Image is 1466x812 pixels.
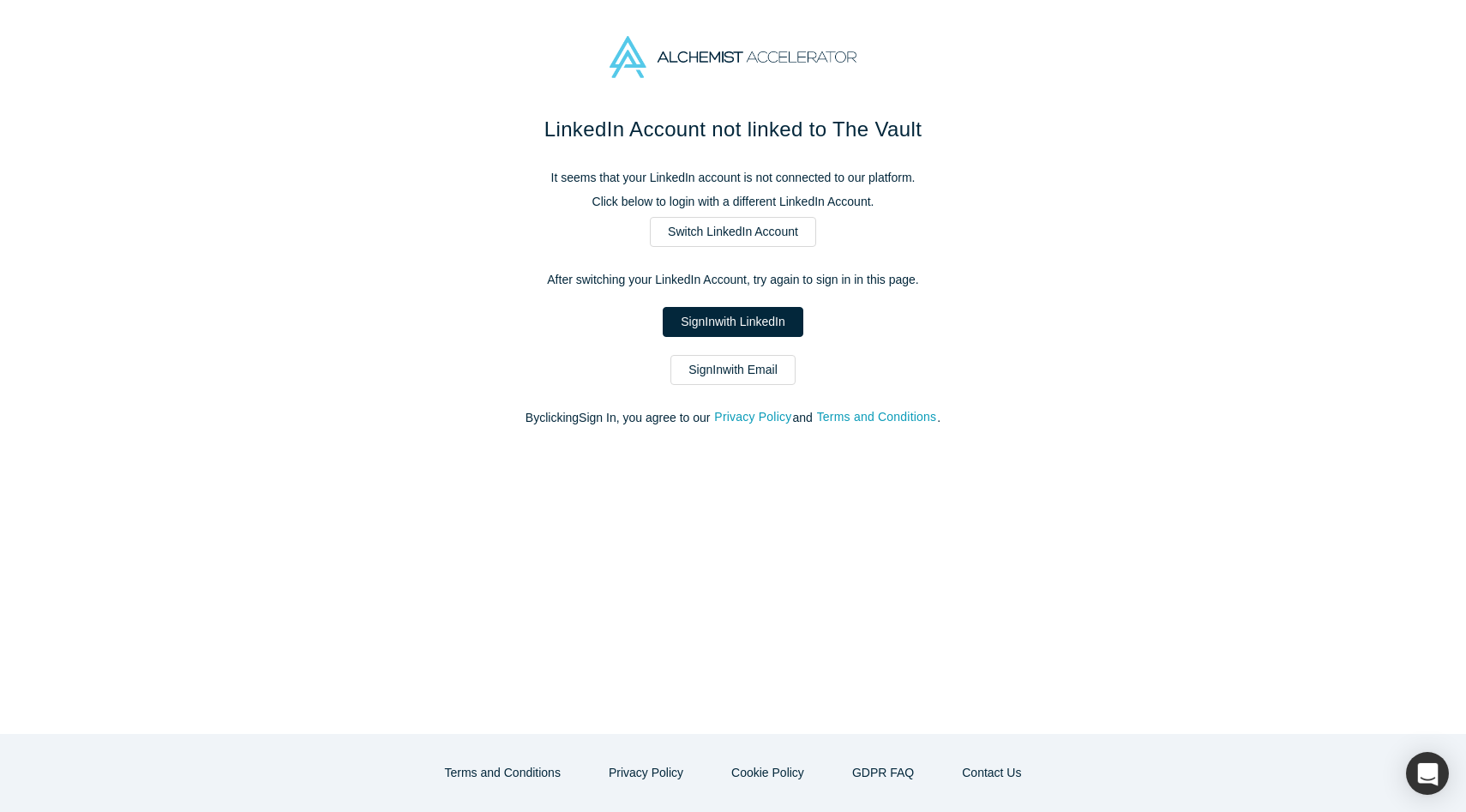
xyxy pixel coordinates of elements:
[373,169,1093,187] p: It seems that your LinkedIn account is not connected to our platform.
[944,758,1039,788] a: Contact Us
[373,271,1093,289] p: After switching your LinkedIn Account, try again to sign in in this page.
[373,114,1093,145] h1: LinkedIn Account not linked to The Vault
[650,217,816,247] a: Switch LinkedIn Account
[610,36,856,78] img: Alchemist Accelerator Logo
[713,758,822,788] button: Cookie Policy
[713,407,792,427] button: Privacy Policy
[663,307,802,337] a: SignInwith LinkedIn
[591,758,701,788] button: Privacy Policy
[670,355,796,385] a: SignInwith Email
[816,407,938,427] button: Terms and Conditions
[834,758,932,788] a: GDPR FAQ
[373,409,1093,427] p: By clicking Sign In , you agree to our and .
[427,758,579,788] button: Terms and Conditions
[373,193,1093,211] p: Click below to login with a different LinkedIn Account.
